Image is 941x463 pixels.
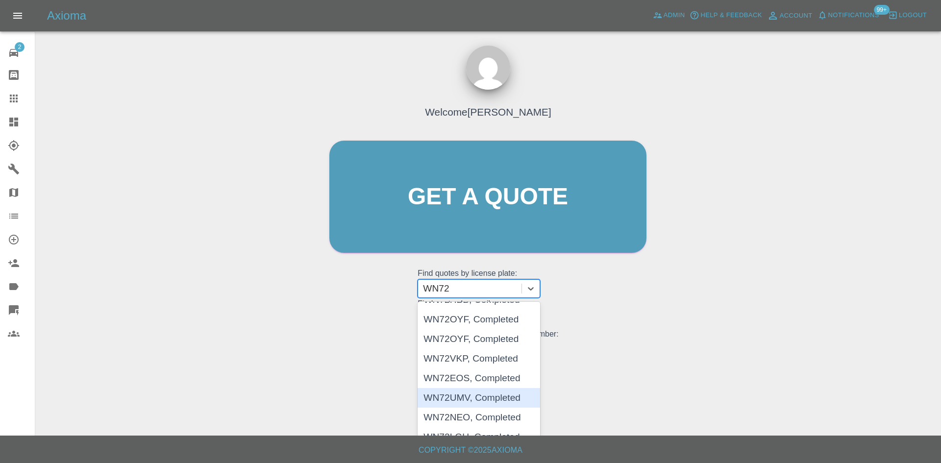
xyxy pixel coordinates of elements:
div: WN72NEO, Completed [418,408,540,427]
grid: Find quotes by email: [418,299,558,328]
span: 2 [15,42,25,52]
div: WN72OYF, Completed [418,310,540,329]
button: Notifications [815,8,882,23]
button: Help & Feedback [687,8,764,23]
div: WN72LGU, Completed [418,427,540,447]
span: Help & Feedback [700,10,762,21]
div: WN72EOS, Completed [418,368,540,388]
img: ... [466,46,510,90]
h4: Welcome [PERSON_NAME] [425,104,551,120]
grid: Find quotes by license plate: [418,269,558,298]
h6: Copyright © 2025 Axioma [8,443,933,457]
a: Get a quote [329,141,646,253]
span: Admin [664,10,685,21]
button: Open drawer [6,4,29,27]
h5: Axioma [47,8,86,24]
a: Admin [650,8,688,23]
span: Account [780,10,813,22]
div: WN72UMV, Completed [418,388,540,408]
span: 99+ [874,5,890,15]
div: WN72OYF, Completed [418,329,540,349]
div: WN72VKP, Completed [418,349,540,368]
span: Notifications [828,10,879,21]
a: Account [765,8,815,24]
button: Logout [886,8,929,23]
span: Logout [899,10,927,21]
